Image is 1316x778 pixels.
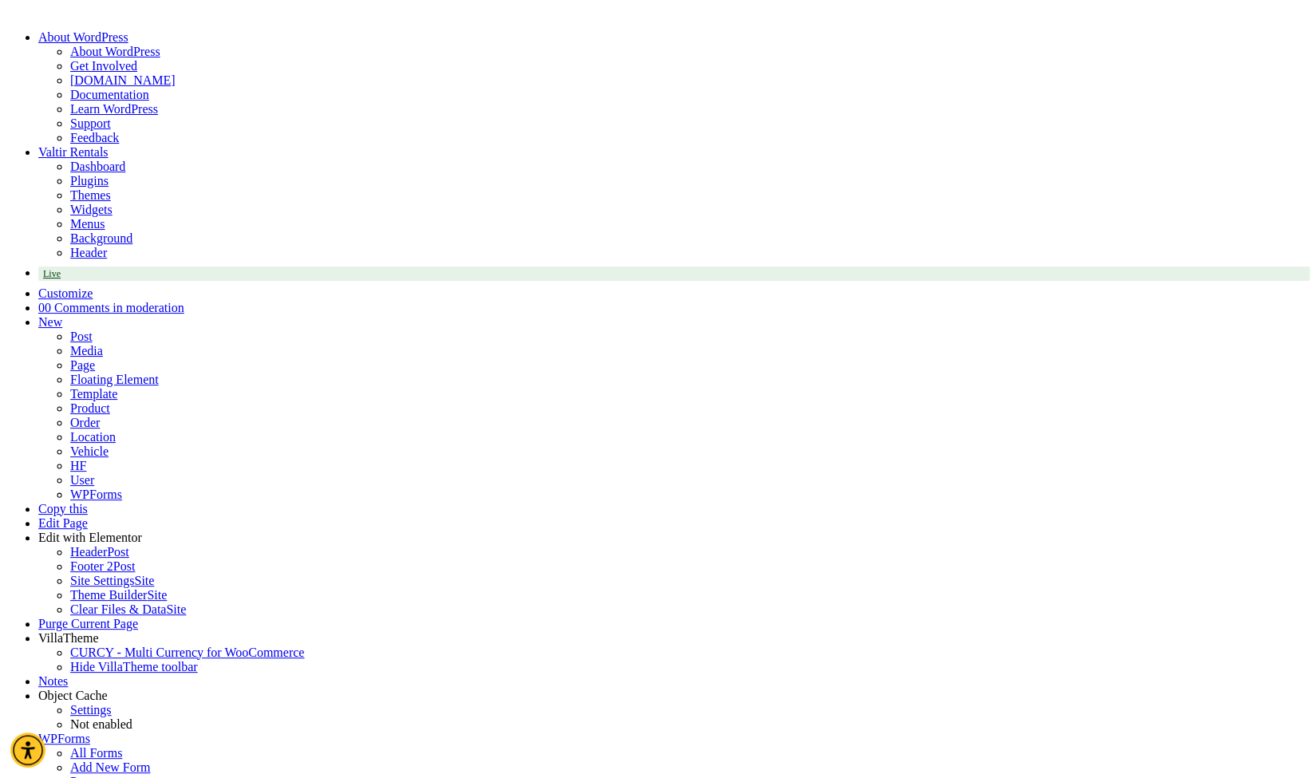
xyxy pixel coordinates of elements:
[70,59,137,73] a: Get Involved
[38,301,45,314] span: 0
[70,444,109,458] a: Vehicle
[38,732,90,745] a: WPForms
[38,674,68,688] a: Notes
[38,267,1310,281] a: Live
[38,30,128,44] span: About WordPress
[70,588,147,602] span: Theme Builder
[38,617,138,630] a: Purge Current Page
[70,203,113,216] a: Widgets
[38,160,1310,188] ul: Valtir Rentals
[70,545,129,559] a: HeaderPost
[70,545,107,559] span: Header
[38,145,109,159] a: Valtir Rentals
[70,430,116,444] a: Location
[70,88,149,101] a: Documentation
[70,344,103,357] a: Media
[70,473,94,487] a: User
[10,733,45,768] div: Accessibility Menu
[70,358,95,372] a: Page
[38,45,1310,73] ul: About WordPress
[107,545,129,559] span: Post
[70,387,117,401] a: Template
[70,217,105,231] a: Menus
[38,531,142,544] span: Edit with Elementor
[70,160,125,173] a: Dashboard
[70,588,167,602] a: Theme BuilderSite
[38,330,1310,502] ul: New
[70,703,112,717] a: Settings
[70,131,119,144] a: Feedback
[70,574,134,587] span: Site Settings
[38,73,1310,145] ul: About WordPress
[70,102,158,116] a: Learn WordPress
[70,231,132,245] a: Background
[70,660,198,673] span: Hide VillaTheme toolbar
[70,188,111,202] a: Themes
[38,502,88,515] a: Copy this
[38,188,1310,260] ul: Valtir Rentals
[70,488,122,501] a: WPForms
[70,559,113,573] span: Footer 2
[70,45,160,58] a: About WordPress
[70,559,135,573] a: Footer 2Post
[45,301,184,314] span: 0 Comments in moderation
[70,401,110,415] a: Product
[70,416,100,429] a: Order
[134,574,154,587] span: Site
[70,73,176,87] a: [DOMAIN_NAME]
[38,286,93,300] a: Customize
[70,760,150,774] a: Add New Form
[70,246,107,259] a: Header
[70,117,111,130] a: Support
[38,315,62,329] span: New
[38,631,1310,646] div: VillaTheme
[70,174,109,188] a: Plugins
[70,717,1310,732] div: Status: Not enabled
[147,588,167,602] span: Site
[70,373,159,386] a: Floating Element
[70,574,154,587] a: Site SettingsSite
[113,559,136,573] span: Post
[70,330,93,343] a: Post
[38,516,88,530] a: Edit Page
[70,602,186,616] a: Clear Files & DataSite
[70,459,86,472] a: HF
[38,689,1310,703] div: Object Cache
[70,602,166,616] span: Clear Files & Data
[166,602,186,616] span: Site
[70,746,122,760] a: All Forms
[70,646,304,659] a: CURCY - Multi Currency for WooCommerce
